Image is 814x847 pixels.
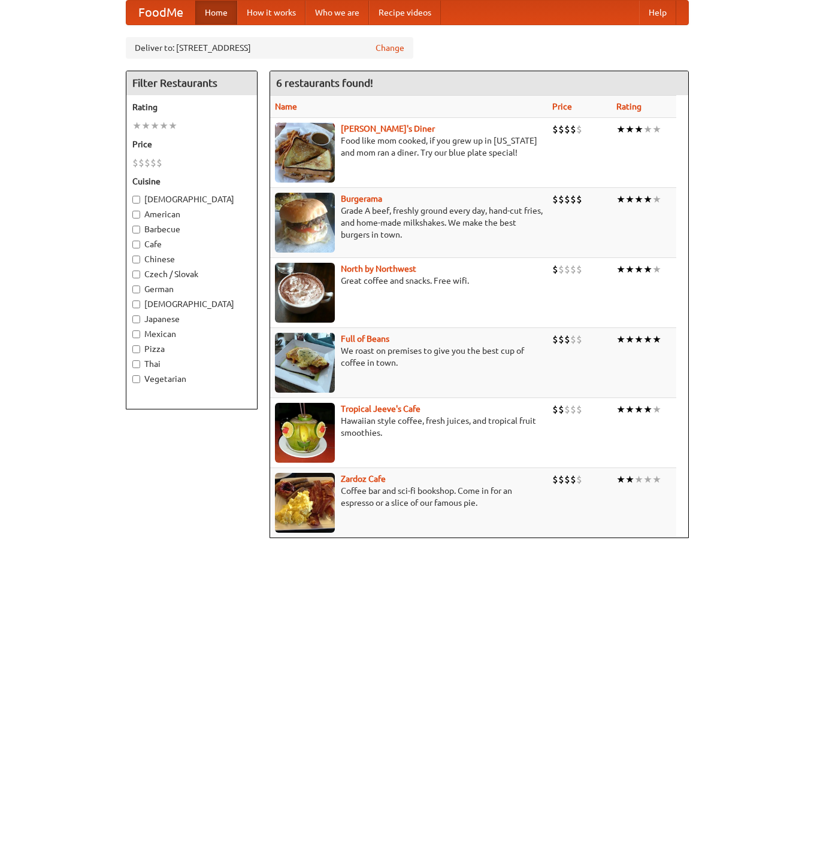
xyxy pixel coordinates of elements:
[564,403,570,416] li: $
[132,256,140,263] input: Chinese
[576,193,582,206] li: $
[132,193,251,205] label: [DEMOGRAPHIC_DATA]
[576,333,582,346] li: $
[132,175,251,187] h5: Cuisine
[552,333,558,346] li: $
[132,253,251,265] label: Chinese
[552,193,558,206] li: $
[552,263,558,276] li: $
[616,333,625,346] li: ★
[150,156,156,169] li: $
[625,123,634,136] li: ★
[132,211,140,218] input: American
[570,123,576,136] li: $
[564,123,570,136] li: $
[625,473,634,486] li: ★
[652,263,661,276] li: ★
[564,333,570,346] li: $
[341,124,435,133] b: [PERSON_NAME]'s Diner
[634,123,643,136] li: ★
[341,334,389,344] a: Full of Beans
[275,135,543,159] p: Food like mom cooked, if you grew up in [US_STATE] and mom ran a diner. Try our blue plate special!
[576,473,582,486] li: $
[275,403,335,463] img: jeeves.jpg
[275,102,297,111] a: Name
[552,473,558,486] li: $
[634,333,643,346] li: ★
[132,358,251,370] label: Thai
[138,156,144,169] li: $
[341,404,420,414] a: Tropical Jeeve's Cafe
[275,415,543,439] p: Hawaiian style coffee, fresh juices, and tropical fruit smoothies.
[132,315,140,323] input: Japanese
[634,193,643,206] li: ★
[558,263,564,276] li: $
[132,138,251,150] h5: Price
[159,119,168,132] li: ★
[132,238,251,250] label: Cafe
[570,333,576,346] li: $
[275,263,335,323] img: north.jpg
[625,263,634,276] li: ★
[643,263,652,276] li: ★
[564,193,570,206] li: $
[132,345,140,353] input: Pizza
[132,208,251,220] label: American
[132,313,251,325] label: Japanese
[132,226,140,233] input: Barbecue
[341,194,382,204] a: Burgerama
[576,263,582,276] li: $
[275,205,543,241] p: Grade A beef, freshly ground every day, hand-cut fries, and home-made milkshakes. We make the bes...
[558,403,564,416] li: $
[558,333,564,346] li: $
[132,298,251,310] label: [DEMOGRAPHIC_DATA]
[558,473,564,486] li: $
[616,473,625,486] li: ★
[132,101,251,113] h5: Rating
[639,1,676,25] a: Help
[652,473,661,486] li: ★
[168,119,177,132] li: ★
[564,263,570,276] li: $
[643,193,652,206] li: ★
[141,119,150,132] li: ★
[132,330,140,338] input: Mexican
[634,263,643,276] li: ★
[369,1,441,25] a: Recipe videos
[616,123,625,136] li: ★
[132,328,251,340] label: Mexican
[132,156,138,169] li: $
[652,333,661,346] li: ★
[616,193,625,206] li: ★
[643,403,652,416] li: ★
[625,333,634,346] li: ★
[132,283,251,295] label: German
[376,42,404,54] a: Change
[275,345,543,369] p: We roast on premises to give you the best cup of coffee in town.
[552,102,572,111] a: Price
[195,1,237,25] a: Home
[341,474,386,484] b: Zardoz Cafe
[126,1,195,25] a: FoodMe
[616,403,625,416] li: ★
[643,473,652,486] li: ★
[634,473,643,486] li: ★
[132,343,251,355] label: Pizza
[652,403,661,416] li: ★
[558,123,564,136] li: $
[132,196,140,204] input: [DEMOGRAPHIC_DATA]
[237,1,305,25] a: How it works
[616,102,641,111] a: Rating
[634,403,643,416] li: ★
[570,473,576,486] li: $
[132,241,140,248] input: Cafe
[132,271,140,278] input: Czech / Slovak
[570,263,576,276] li: $
[564,473,570,486] li: $
[275,123,335,183] img: sallys.jpg
[156,156,162,169] li: $
[275,275,543,287] p: Great coffee and snacks. Free wifi.
[643,123,652,136] li: ★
